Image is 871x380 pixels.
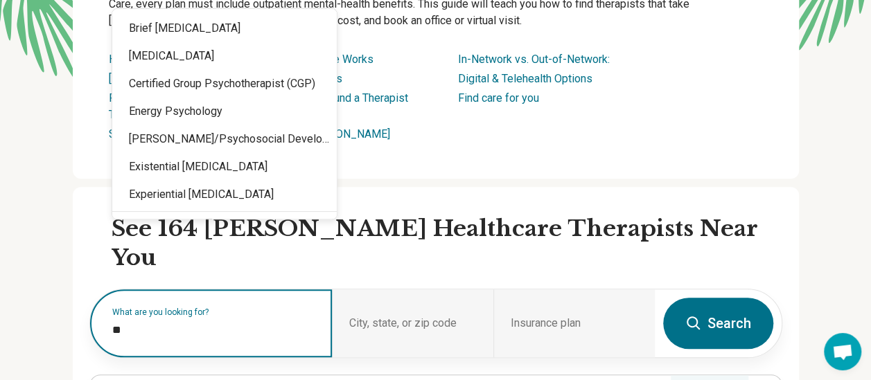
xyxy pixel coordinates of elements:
[109,91,408,121] a: Real-Life Use Case: How [PERSON_NAME] Found a Therapist Through [PERSON_NAME] Medicaid
[112,308,315,316] label: What are you looking for?
[663,298,773,349] button: Search
[112,98,337,125] div: Energy Psychology
[112,42,337,70] div: [MEDICAL_DATA]
[112,125,337,153] div: [PERSON_NAME]/Psychosocial Development
[112,9,337,251] div: Suggestions
[109,72,342,85] a: [PERSON_NAME] Mental-Health Provider Types
[824,333,861,370] a: Open chat
[112,181,337,208] div: Experiential [MEDICAL_DATA]
[112,153,337,181] div: Existential [MEDICAL_DATA]
[458,72,592,85] a: Digital & Telehealth Options
[112,215,782,272] h2: See 164 [PERSON_NAME] Healthcare Therapists Near You
[112,70,337,98] div: Certified Group Psychotherapist (CGP)
[109,53,373,66] a: How [PERSON_NAME] Mental-Health Coverage Works
[458,53,610,66] a: In-Network vs. Out-of-Network:
[458,91,539,105] a: Find care for you
[112,15,337,42] div: Brief [MEDICAL_DATA]
[109,127,390,141] a: Step-by-Step: Booking Therapy Through [PERSON_NAME]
